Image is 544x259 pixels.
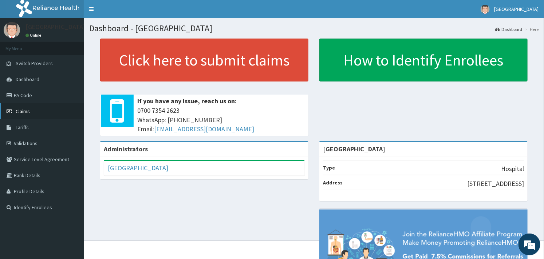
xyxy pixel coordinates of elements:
b: Address [323,179,343,186]
a: Click here to submit claims [100,39,308,81]
a: How to Identify Enrollees [319,39,528,81]
p: [GEOGRAPHIC_DATA] [25,24,86,30]
p: [STREET_ADDRESS] [467,179,524,188]
b: Administrators [104,145,148,153]
img: User Image [481,5,490,14]
span: Tariffs [16,124,29,131]
a: Online [25,33,43,38]
strong: [GEOGRAPHIC_DATA] [323,145,385,153]
a: [EMAIL_ADDRESS][DOMAIN_NAME] [154,125,254,133]
h1: Dashboard - [GEOGRAPHIC_DATA] [89,24,539,33]
img: User Image [4,22,20,38]
li: Here [523,26,539,32]
span: Claims [16,108,30,115]
a: [GEOGRAPHIC_DATA] [108,164,168,172]
span: Dashboard [16,76,39,83]
span: [GEOGRAPHIC_DATA] [494,6,539,12]
a: Dashboard [495,26,522,32]
b: If you have any issue, reach us on: [137,97,237,105]
span: 0700 7354 2623 WhatsApp: [PHONE_NUMBER] Email: [137,106,305,134]
b: Type [323,164,335,171]
p: Hospital [501,164,524,174]
span: Switch Providers [16,60,53,67]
